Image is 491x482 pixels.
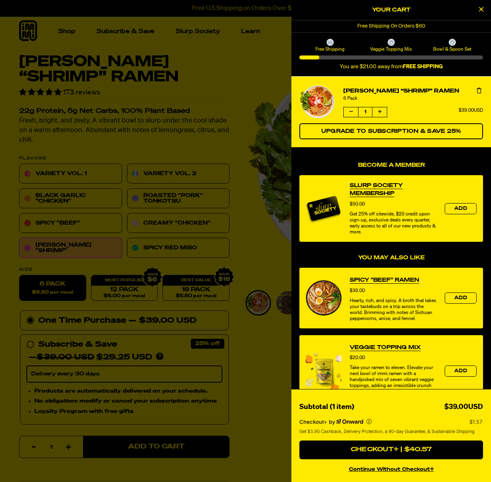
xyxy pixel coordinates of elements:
[299,85,335,119] a: View details for Tom Yum “Shrimp” Ramen
[4,445,86,478] iframe: Marketing Popup
[350,211,437,235] div: Get 25% off sitewide, $20 credit upon sign-up, exclusive deals every quarter, early access to all...
[301,46,359,52] span: Free Shipping
[469,419,483,425] p: $1.57
[337,419,363,425] a: Powered by Onward
[299,162,483,169] h4: Become a Member
[299,63,483,70] div: You are $21.00 away from
[299,77,483,147] li: product
[372,107,387,117] button: Increase quantity of Tom Yum “Shrimp” Ramen
[366,419,372,424] button: More info
[321,128,461,134] span: Upgrade to Subscription & Save 25%
[423,46,482,52] span: Bowl & Spoon Set
[306,280,342,316] img: View Spicy "Beef" Ramen
[299,85,335,119] img: Tom Yum “Shrimp” Ramen
[299,403,354,411] span: Subtotal (1 item)
[350,344,421,352] a: View Veggie Topping Mix
[350,298,437,322] div: Hearty, rich, and spicy. A broth that takes your tastebuds on a trip across the world. Brimming w...
[299,255,483,261] h4: You may also like
[454,369,467,373] span: Add
[445,365,477,377] button: Add the product, Veggie Topping Mix to Cart
[306,353,342,389] img: View Veggie Topping Mix
[362,46,420,52] span: Veggie Topping Mix
[299,441,483,460] button: Checkout+ | $40.57
[444,401,483,413] div: $39.00USD
[299,4,483,16] h2: Your Cart
[350,288,365,293] span: $39.00
[454,206,467,211] span: Add
[329,419,335,425] span: by
[475,87,483,95] button: Remove Tom Yum “Shrimp” Ramen
[350,182,437,198] a: View Slurp Society Membership
[350,356,365,360] span: $20.00
[358,107,372,117] span: 1
[299,123,483,139] button: Switch Tom Yum “Shrimp” Ramen to a Subscription
[299,175,483,248] div: Become a Member
[299,419,327,425] span: Checkout+
[350,202,365,207] span: $50.00
[306,191,342,227] img: Membership image
[454,296,467,300] span: Add
[299,175,483,242] div: product
[299,428,475,435] span: Get $3.90 Cashback, Delivery Protection, a 90-day Guarantee, & Sustainable Shipping
[343,87,483,95] a: [PERSON_NAME] “Shrimp” Ramen
[445,292,477,304] button: Add the product, Spicy "Beef" Ramen to Cart
[350,365,437,401] div: Take your ramen to eleven. Elevate your next bowl of immi ramen with a handpicked mix of seven vi...
[343,95,483,102] div: 6 Pack
[350,276,419,284] a: View Spicy "Beef" Ramen
[299,268,483,328] div: product
[299,462,483,474] button: continue without Checkout+
[299,335,483,408] div: product
[475,4,487,16] button: Close Cart
[403,64,443,69] b: FREE SHIPPING
[291,20,491,32] div: 1 of 1
[299,413,483,441] section: Checkout+
[459,108,483,113] span: $39.00USD
[445,203,477,214] button: Add the product, Slurp Society Membership to Cart
[344,107,358,117] button: Decrease quantity of Tom Yum “Shrimp” Ramen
